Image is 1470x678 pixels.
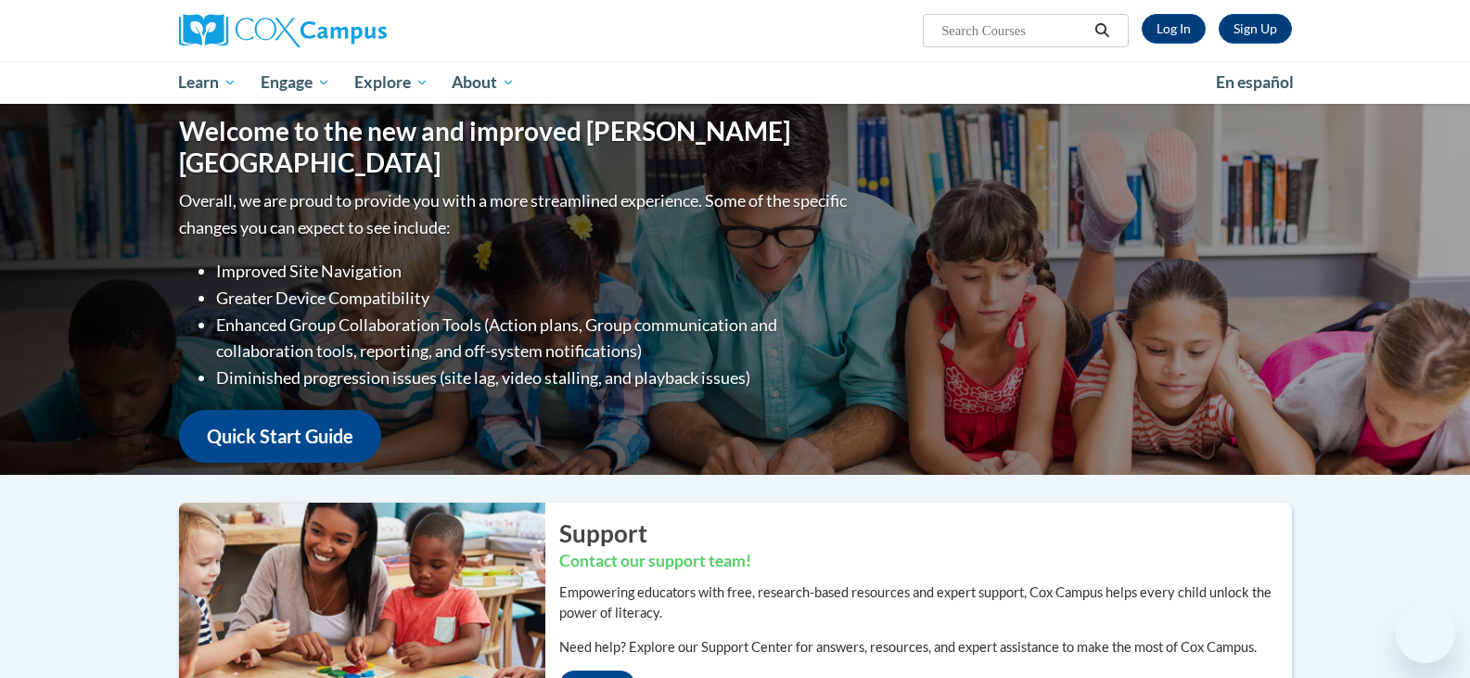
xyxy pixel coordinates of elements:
[1204,63,1306,102] a: En español
[151,61,1320,104] div: Main menu
[1216,72,1294,92] span: En español
[249,61,342,104] a: Engage
[261,71,330,94] span: Engage
[216,258,851,285] li: Improved Site Navigation
[559,550,1292,573] h3: Contact our support team!
[342,61,441,104] a: Explore
[559,637,1292,658] p: Need help? Explore our Support Center for answers, resources, and expert assistance to make the m...
[179,14,387,47] img: Cox Campus
[179,14,531,47] a: Cox Campus
[167,61,249,104] a: Learn
[440,61,527,104] a: About
[940,19,1088,42] input: Search Courses
[179,116,851,178] h1: Welcome to the new and improved [PERSON_NAME][GEOGRAPHIC_DATA]
[559,582,1292,623] p: Empowering educators with free, research-based resources and expert support, Cox Campus helps eve...
[1219,14,1292,44] a: Register
[179,410,381,463] a: Quick Start Guide
[216,285,851,312] li: Greater Device Compatibility
[216,365,851,391] li: Diminished progression issues (site lag, video stalling, and playback issues)
[216,312,851,365] li: Enhanced Group Collaboration Tools (Action plans, Group communication and collaboration tools, re...
[1396,604,1455,663] iframe: Button to launch messaging window
[1088,19,1116,42] button: Search
[354,71,428,94] span: Explore
[559,517,1292,550] h2: Support
[452,71,515,94] span: About
[178,71,236,94] span: Learn
[1142,14,1206,44] a: Log In
[179,187,851,241] p: Overall, we are proud to provide you with a more streamlined experience. Some of the specific cha...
